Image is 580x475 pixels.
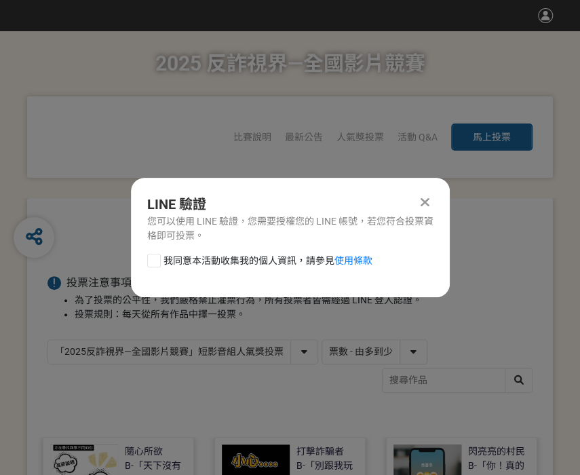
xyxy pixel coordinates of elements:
[334,255,372,266] a: 使用條款
[155,31,425,96] h1: 2025 反詐視界—全國影片競賽
[75,307,533,322] li: 投票規則：每天從所有作品中擇一投票。
[383,368,532,392] input: 搜尋作品
[125,444,163,459] div: 隨心所欲
[468,444,525,459] div: 閃亮亮的村民
[285,132,323,142] a: 最新公告
[336,132,384,142] span: 人氣獎投票
[398,132,438,142] a: 活動 Q&A
[147,194,433,214] div: LINE 驗證
[451,123,533,151] button: 馬上投票
[75,293,533,307] li: 為了投票的公平性，我們嚴格禁止灌票行為，所有投票者皆需經過 LINE 登入認證。
[66,276,132,289] span: 投票注意事項
[233,132,271,142] a: 比賽說明
[296,444,344,459] div: 打擊詐騙者
[473,132,511,142] span: 馬上投票
[147,214,433,243] div: 您可以使用 LINE 驗證，您需要授權您的 LINE 帳號，若您符合投票資格即可投票。
[163,254,372,268] span: 我同意本活動收集我的個人資訊，請參見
